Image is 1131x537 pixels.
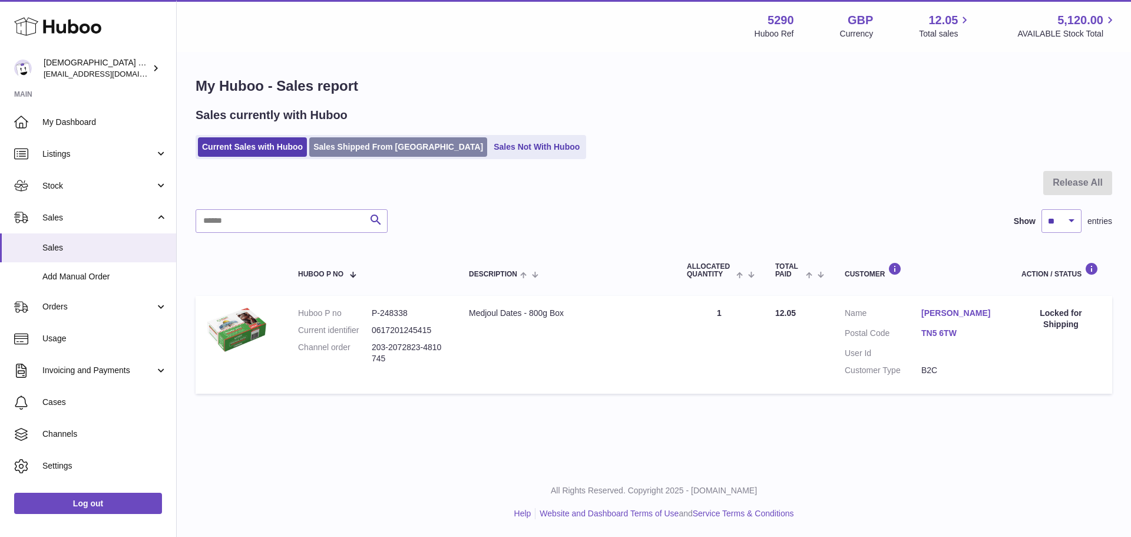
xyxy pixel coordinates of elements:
[196,107,348,123] h2: Sales currently with Huboo
[42,212,155,223] span: Sales
[845,348,921,359] dt: User Id
[372,325,445,336] dd: 0617201245415
[768,12,794,28] strong: 5290
[845,365,921,376] dt: Customer Type
[42,180,155,192] span: Stock
[1021,262,1100,278] div: Action / Status
[840,28,874,39] div: Currency
[848,12,873,28] strong: GBP
[207,308,266,351] img: 52901644521444.png
[14,493,162,514] a: Log out
[775,263,803,278] span: Total paid
[921,328,998,339] a: TN5 6TW
[693,509,794,518] a: Service Terms & Conditions
[540,509,679,518] a: Website and Dashboard Terms of Use
[928,12,958,28] span: 12.05
[755,28,794,39] div: Huboo Ref
[469,271,517,278] span: Description
[469,308,663,319] div: Medjoul Dates - 800g Box
[44,69,173,78] span: [EMAIL_ADDRESS][DOMAIN_NAME]
[42,117,167,128] span: My Dashboard
[42,333,167,344] span: Usage
[298,325,372,336] dt: Current identifier
[42,365,155,376] span: Invoicing and Payments
[186,485,1122,496] p: All Rights Reserved. Copyright 2025 - [DOMAIN_NAME]
[14,60,32,77] img: info@muslimcharity.org.uk
[845,262,998,278] div: Customer
[1057,12,1103,28] span: 5,120.00
[298,271,343,278] span: Huboo P no
[42,301,155,312] span: Orders
[845,328,921,342] dt: Postal Code
[921,308,998,319] a: [PERSON_NAME]
[42,429,167,440] span: Channels
[42,242,167,253] span: Sales
[372,308,445,319] dd: P-248338
[42,397,167,408] span: Cases
[921,365,998,376] dd: B2C
[1087,216,1112,227] span: entries
[1017,12,1117,39] a: 5,120.00 AVAILABLE Stock Total
[535,508,793,519] li: and
[44,57,150,80] div: [DEMOGRAPHIC_DATA] Charity
[1017,28,1117,39] span: AVAILABLE Stock Total
[298,342,372,364] dt: Channel order
[198,137,307,157] a: Current Sales with Huboo
[514,509,531,518] a: Help
[845,308,921,322] dt: Name
[1014,216,1036,227] label: Show
[675,296,763,394] td: 1
[309,137,487,157] a: Sales Shipped From [GEOGRAPHIC_DATA]
[42,149,155,160] span: Listings
[687,263,733,278] span: ALLOCATED Quantity
[196,77,1112,95] h1: My Huboo - Sales report
[298,308,372,319] dt: Huboo P no
[42,460,167,472] span: Settings
[42,271,167,282] span: Add Manual Order
[490,137,584,157] a: Sales Not With Huboo
[919,12,971,39] a: 12.05 Total sales
[1021,308,1100,330] div: Locked for Shipping
[372,342,445,364] dd: 203-2072823-4810745
[919,28,971,39] span: Total sales
[775,308,796,318] span: 12.05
